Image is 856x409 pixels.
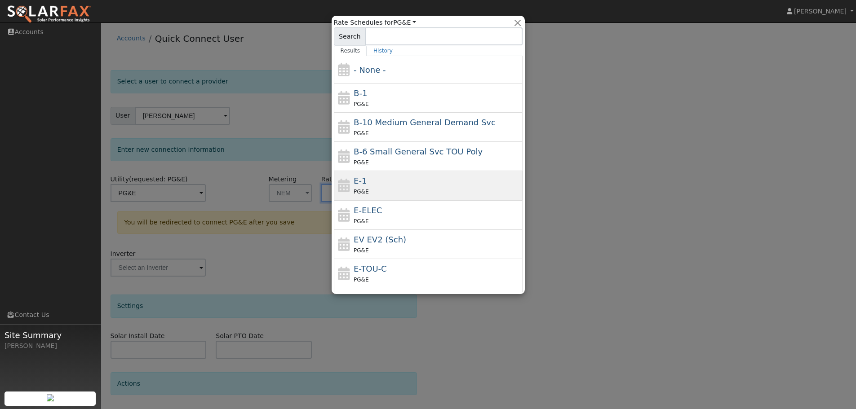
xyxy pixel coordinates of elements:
span: E-1 [354,176,367,185]
span: PG&E [354,247,368,254]
span: B-6 Small General Service TOU Poly Phase [354,147,483,156]
span: E-TOU-C [354,264,387,273]
img: retrieve [47,394,54,401]
span: B-1 [354,88,367,98]
span: PG&E [354,277,368,283]
span: Electric Vehicle EV2 (Sch) [354,235,406,244]
span: B-10 Medium General Demand Service (Primary Voltage) [354,118,496,127]
span: Site Summary [4,329,96,341]
span: - None - [354,65,386,75]
span: PG&E [354,189,368,195]
span: Rate Schedules for [334,18,416,27]
span: PG&E [354,101,368,107]
a: History [367,45,399,56]
span: PG&E [354,218,368,224]
span: [PERSON_NAME] [794,8,847,15]
span: PG&E [354,159,368,166]
a: PG&E [393,19,416,26]
div: [PERSON_NAME] [4,341,96,351]
span: E-ELEC [354,206,382,215]
span: Search [334,27,366,45]
span: PG&E [354,130,368,136]
a: Results [334,45,367,56]
img: SolarFax [7,5,91,24]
